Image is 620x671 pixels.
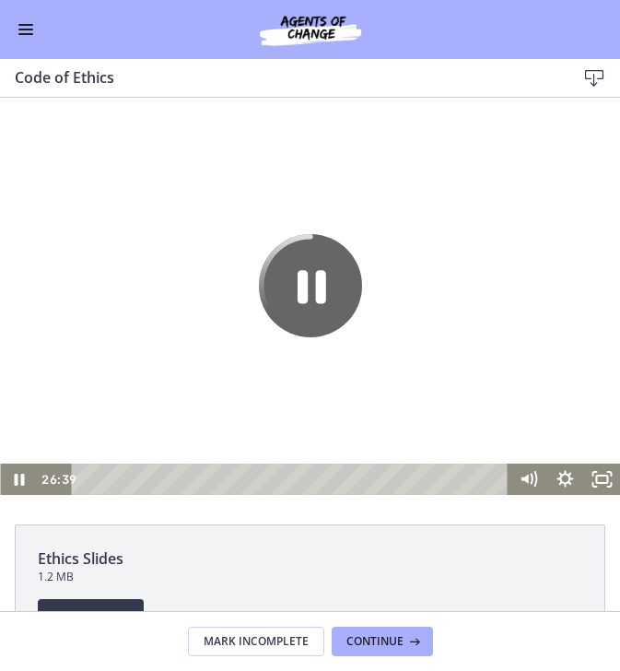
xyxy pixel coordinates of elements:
button: Show settings menu [546,366,583,397]
button: Enable menu [15,18,37,41]
button: Fullscreen [583,366,620,397]
button: Continue [332,627,433,656]
span: 1.2 MB [38,570,582,584]
span: Download [53,606,129,629]
span: Continue [346,634,404,649]
img: Agents of Change [218,11,403,48]
span: Ethics Slides [38,547,582,570]
a: Download [38,599,144,636]
span: Mark Incomplete [204,634,309,649]
button: Mute [509,366,546,397]
div: Playbar [85,366,500,397]
h3: Code of Ethics [15,66,546,88]
button: Pause [259,136,362,240]
button: Mark Incomplete [188,627,324,656]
